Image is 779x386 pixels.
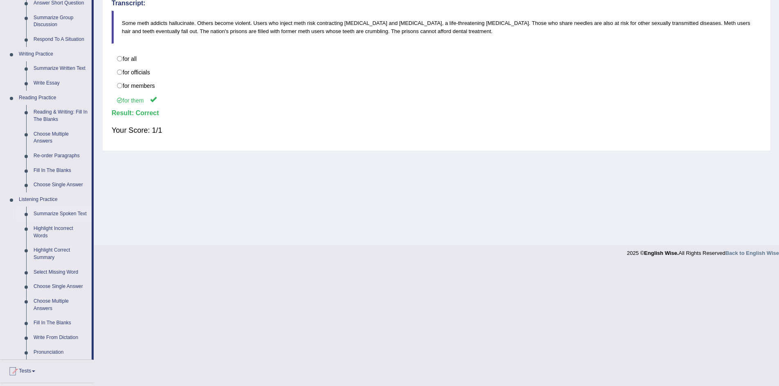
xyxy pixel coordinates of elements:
a: Re-order Paragraphs [30,149,92,163]
a: Back to English Wise [725,250,779,256]
a: Choose Multiple Answers [30,294,92,316]
a: Listening Practice [15,192,92,207]
a: Pronunciation [30,345,92,360]
a: Respond To A Situation [30,32,92,47]
a: Summarize Spoken Text [30,207,92,221]
a: Choose Single Answer [30,279,92,294]
a: Reading & Writing: Fill In The Blanks [30,105,92,127]
blockquote: Some meth addicts hallucinate. Others become violent. Users who inject meth risk contracting [MED... [112,11,761,43]
a: Highlight Incorrect Words [30,221,92,243]
label: for all [112,52,761,66]
label: for officials [112,65,761,79]
div: 2025 © All Rights Reserved [627,245,779,257]
label: for members [112,79,761,93]
a: Summarize Group Discussion [30,11,92,32]
label: for them [112,92,761,107]
a: Summarize Written Text [30,61,92,76]
a: Write Essay [30,76,92,91]
h4: Result: [112,109,761,117]
a: Highlight Correct Summary [30,243,92,265]
a: Select Missing Word [30,265,92,280]
a: Reading Practice [15,91,92,105]
a: Choose Multiple Answers [30,127,92,149]
div: Your Score: 1/1 [112,120,761,140]
a: Choose Single Answer [30,178,92,192]
a: Write From Dictation [30,330,92,345]
a: Fill In The Blanks [30,163,92,178]
a: Writing Practice [15,47,92,62]
strong: English Wise. [644,250,678,256]
a: Tests [0,360,94,380]
a: Fill In The Blanks [30,316,92,330]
